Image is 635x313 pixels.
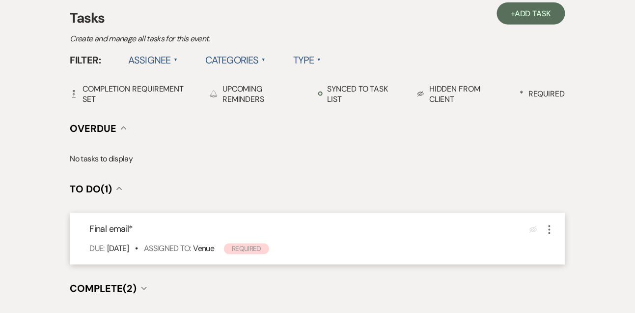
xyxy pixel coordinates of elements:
span: Overdue [70,122,117,135]
span: ▲ [317,56,321,64]
label: Type [293,51,321,69]
div: Hidden from Client [417,84,506,104]
span: Assigned To: [144,244,191,254]
span: To Do (1) [70,183,112,195]
span: ▲ [174,56,178,64]
button: To Do(1) [70,184,122,194]
span: Add Task [515,8,551,19]
button: Complete(2) [70,284,147,294]
b: • [135,244,138,254]
label: Categories [205,51,266,69]
div: Synced to task list [318,84,403,104]
div: Completion Requirement Set [70,84,196,104]
div: Upcoming Reminders [210,84,304,104]
span: ▲ [262,56,266,64]
p: Create and manage all tasks for this event. [70,32,414,45]
a: +Add Task [497,2,565,25]
span: Required [224,244,269,254]
p: No tasks to display [70,153,565,165]
span: Filter: [70,53,101,67]
span: Final email * [90,223,133,235]
div: Required [520,89,565,99]
button: Overdue [70,124,127,133]
span: Complete (2) [70,282,137,295]
span: [DATE] [107,244,129,254]
span: Venue [193,244,214,254]
label: Assignee [128,51,178,69]
h3: Tasks [70,8,565,29]
span: Due: [90,244,105,254]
